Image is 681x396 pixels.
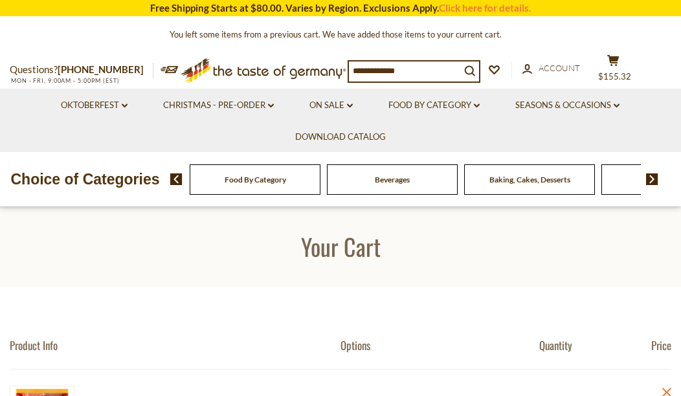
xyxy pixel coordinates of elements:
a: Beverages [375,175,410,184]
a: Baking, Cakes, Desserts [489,175,570,184]
div: Price [605,338,671,352]
a: Account [522,61,580,76]
span: Account [539,63,580,73]
a: Seasons & Occasions [515,98,620,113]
img: previous arrow [170,173,183,185]
a: Food By Category [388,98,480,113]
p: Questions? [10,61,153,78]
span: MON - FRI, 9:00AM - 5:00PM (EST) [10,77,120,84]
span: $155.32 [598,71,631,82]
h1: Your Cart [40,232,641,261]
button: $155.32 [594,54,632,87]
a: [PHONE_NUMBER] [58,63,144,75]
a: Food By Category [225,175,286,184]
div: Options [340,338,539,352]
a: Christmas - PRE-ORDER [163,98,274,113]
div: Quantity [539,338,605,352]
a: Click here for details. [439,2,531,14]
div: Product Info [10,338,340,352]
a: Download Catalog [295,130,386,144]
a: Oktoberfest [61,98,128,113]
img: next arrow [646,173,658,185]
a: On Sale [309,98,353,113]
